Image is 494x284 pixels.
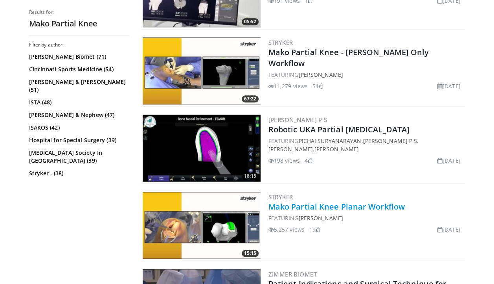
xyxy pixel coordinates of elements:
span: 05:52 [242,18,259,25]
a: 18:15 [143,115,261,182]
a: Mako Partial Knee - [PERSON_NAME] Only Workflow [268,47,429,69]
div: FEATURING [268,71,464,79]
a: Robotic UKA Partial [MEDICAL_DATA] [268,124,410,135]
a: Zimmer Biomet [268,270,317,278]
a: Stryker [268,193,293,201]
a: [PERSON_NAME] & Nephew (47) [29,111,127,119]
span: 15:15 [242,250,259,257]
a: 67:22 [143,37,261,104]
a: 15:15 [143,192,261,259]
li: [DATE] [437,156,461,165]
a: [PERSON_NAME] [314,145,359,153]
li: [DATE] [437,225,461,234]
li: 51 [312,82,323,90]
a: [PERSON_NAME] [298,71,343,78]
span: 18:15 [242,173,259,180]
a: [PERSON_NAME] Biomet (71) [29,53,127,61]
a: [PERSON_NAME] [298,214,343,222]
li: [DATE] [437,82,461,90]
a: Stryker . (38) [29,169,127,177]
a: [PERSON_NAME] [268,145,313,153]
li: 4 [305,156,312,165]
img: 6985ffc1-4173-4b09-ad5f-6e1ed128e3de.300x170_q85_crop-smart_upscale.jpg [143,115,261,182]
a: [PERSON_NAME] P S [268,116,327,124]
li: 11,279 views [268,82,308,90]
a: ISTA (48) [29,98,127,106]
a: ISAKOS (42) [29,124,127,132]
li: 19 [309,225,320,234]
a: Hospital for Special Surgery (39) [29,136,127,144]
a: Pichai Suryanarayan [298,137,361,145]
a: Stryker [268,39,293,46]
h2: Mako Partial Knee [29,19,129,29]
li: 5,257 views [268,225,305,234]
img: dc69b858-21f6-4c50-808c-126f4672f1f7.300x170_q85_crop-smart_upscale.jpg [143,37,261,104]
span: 67:22 [242,95,259,102]
a: [MEDICAL_DATA] Society In [GEOGRAPHIC_DATA] (39) [29,149,127,165]
h3: Filter by author: [29,42,129,48]
p: Results for: [29,9,129,15]
li: 198 views [268,156,300,165]
a: Mako Partial Knee Planar Workflow [268,201,405,212]
a: [PERSON_NAME] & [PERSON_NAME] (51) [29,78,127,94]
a: [PERSON_NAME] P S [363,137,417,145]
a: Cincinnati Sports Medicine (54) [29,65,127,73]
div: FEATURING [268,214,464,222]
img: 0cd0e7ce-a91b-47bf-95aa-6fe6e00ada12.300x170_q85_crop-smart_upscale.jpg [143,192,261,259]
div: FEATURING , , , [268,137,464,153]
